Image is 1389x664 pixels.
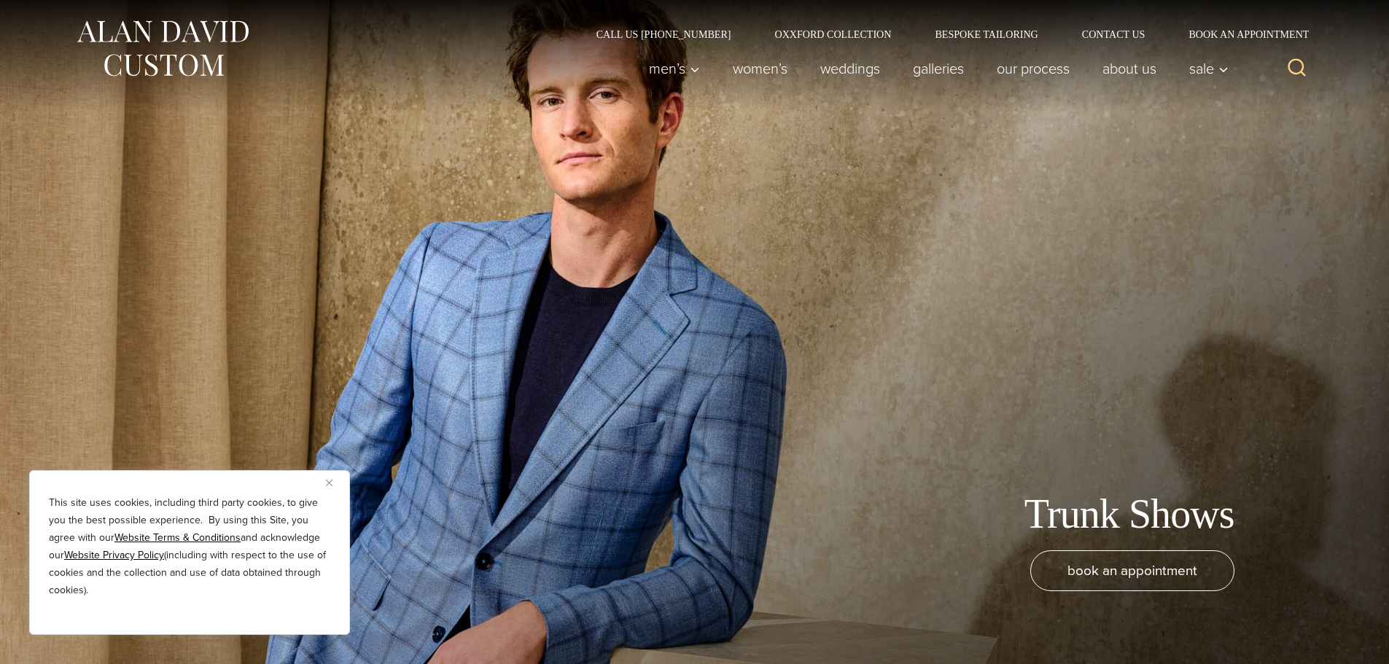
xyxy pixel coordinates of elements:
[75,16,250,81] img: Alan David Custom
[752,29,913,39] a: Oxxford Collection
[1167,29,1314,39] a: Book an Appointment
[716,54,804,83] a: Women’s
[326,480,332,486] img: Close
[1280,51,1315,86] button: View Search Form
[632,54,1236,83] nav: Primary Navigation
[1086,54,1172,83] a: About Us
[649,61,700,76] span: Men’s
[575,29,753,39] a: Call Us [PHONE_NUMBER]
[804,54,896,83] a: weddings
[896,54,980,83] a: Galleries
[1030,550,1234,591] a: book an appointment
[1024,490,1234,539] h1: Trunk Shows
[114,530,241,545] a: Website Terms & Conditions
[980,54,1086,83] a: Our Process
[49,494,330,599] p: This site uses cookies, including third party cookies, to give you the best possible experience. ...
[1189,61,1229,76] span: Sale
[1067,560,1197,581] span: book an appointment
[326,474,343,491] button: Close
[1296,620,1374,657] iframe: Opens a widget where you can chat to one of our agents
[575,29,1315,39] nav: Secondary Navigation
[1060,29,1167,39] a: Contact Us
[64,547,164,563] a: Website Privacy Policy
[913,29,1059,39] a: Bespoke Tailoring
